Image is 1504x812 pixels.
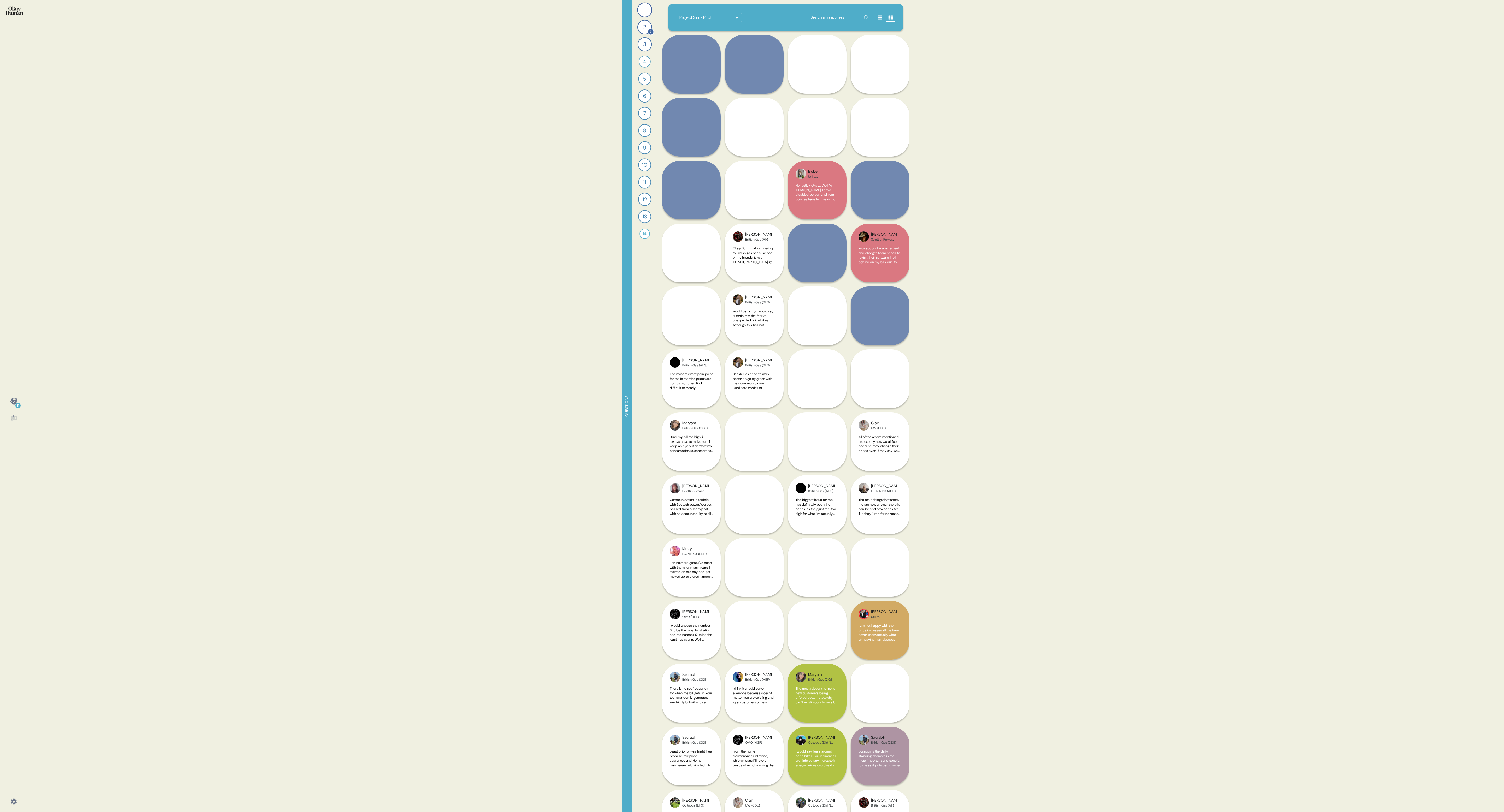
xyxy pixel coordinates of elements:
img: profilepic_24610263898610095.jpg [670,609,680,619]
span: The most relevant to me is new customers being offered better rates, why can’t existing customers... [796,686,839,759]
img: profilepic_24891739163772398.jpg [670,483,680,493]
div: OVO (HGF) [682,615,709,619]
div: Octopus (EFG) [682,803,709,808]
div: UW (CDE) [871,426,886,430]
div: [PERSON_NAME] [682,357,709,363]
img: profilepic_24483260541305235.jpg [670,420,680,431]
div: Clair [871,420,886,426]
img: okayhuman.3b1b6348.png [6,6,23,15]
span: I find my bill too high, i always have to make sure i keep an eye out on what my consumption is, ... [670,435,713,526]
img: profilepic_24514310818200650.jpg [733,672,743,682]
div: Isobel [808,169,835,175]
div: Project Sirius Pitch [679,14,712,21]
input: Search all responses [807,13,872,22]
img: profilepic_24405104469178081.jpg [733,797,743,808]
div: [PERSON_NAME] [745,357,772,363]
div: UW (CDE) [745,803,760,808]
div: 11 [15,403,21,408]
img: profilepic_24442853335377864.jpg [859,483,869,493]
div: [PERSON_NAME] [682,798,709,803]
div: Kirsty [682,546,707,552]
img: profilepic_24320105464284517.jpg [796,735,806,745]
img: profilepic_24439622432333258.jpg [859,231,869,242]
div: Octopus (Did Not Answer) [808,741,835,745]
div: [PERSON_NAME] [808,483,835,489]
img: profilepic_24305448275782816.jpg [733,294,743,305]
img: profilepic_24268223266171826.jpg [859,609,869,619]
div: Saurabh [682,735,707,741]
div: Octopus (Did Not Answer) [808,803,835,808]
div: 12 [638,193,651,206]
div: [PERSON_NAME] [745,735,772,741]
span: British Gas need to work better on going green with their communication. Duplicate copies of docu... [733,372,775,477]
img: profilepic_24128656310089505.jpg [859,797,869,808]
img: profilepic_24610263898610095.jpg [733,735,743,745]
div: Saurabh [682,672,707,678]
img: profilepic_30989330784046761.jpg [670,735,680,745]
div: British Gas (AEF) [745,678,772,682]
div: Maryam [808,672,833,678]
span: I think it should serve everyone because doesn't matter you are existing and loyal customers or n... [733,686,776,764]
img: profilepic_24405104469178081.jpg [859,420,869,431]
div: 8 [638,124,651,137]
div: ScottishPower (B) [871,237,897,242]
div: British Gas (AFG) [682,363,709,367]
div: [PERSON_NAME] [871,798,897,803]
div: Saurabh [871,735,896,741]
div: British Gas (GFD) [745,363,772,367]
div: 5 [638,72,651,85]
span: The biggest issue for me has definitely been the prices, as they just feel too high for what I’m ... [796,498,838,580]
div: OVO (HGF) [745,741,772,745]
img: profilepic_9616415298461273.jpg [670,357,680,368]
img: profilepic_24392191150435363.jpg [670,797,680,808]
span: I am not happy with the price increases all the time never know actually what I am paying has it ... [859,623,902,696]
div: British Gas (CDE) [871,741,896,745]
span: The main things that annoy me are how unclear the bills can be and how prices feel like they jump... [859,498,901,580]
div: 9 [638,141,651,154]
span: There is no set frequency for when the bill gets in. Your team randomly generates electricity bil... [670,686,713,759]
div: ScottishPower (CDF) [682,489,709,493]
div: 1 [637,2,652,17]
div: British Gas (GFD) [745,300,772,305]
div: Utilita ([PERSON_NAME]) [808,175,835,179]
div: [PERSON_NAME] [682,483,709,489]
span: All of the above mentioned are exactly how we all feel because they change their prices even if t... [859,435,902,522]
span: Most frustrating I would say is definitely the fear of unexpected price hikes. Although this has ... [733,309,776,437]
img: profilepic_24483260541305235.jpg [796,672,806,682]
div: 2 [637,20,652,34]
div: Maryam [682,420,708,426]
div: British Gas (AFG) [808,489,835,493]
div: [PERSON_NAME] [745,295,772,300]
div: E.ON Next (CDE) [682,552,707,556]
img: profilepic_24128656310089505.jpg [733,231,743,242]
div: British Gas (CGE) [808,678,833,682]
div: [PERSON_NAME] [808,735,835,741]
div: 13 [638,210,651,223]
span: Eon next are great. I've been with them for many years. I started on pre pay and got moved up to ... [670,560,713,643]
span: Your account management and charges team needs to revisit their software, I fell behind on my bil... [859,246,901,383]
span: Okay. So I initially signed up to British gas because one of my friends, is with [DEMOGRAPHIC_DAT... [733,246,775,397]
div: British Gas (CGE) [682,426,708,430]
img: profilepic_30863217463326137.jpg [796,797,806,808]
div: [PERSON_NAME] [745,232,772,237]
span: I would choose the number 3 to be the most frustrating and the number 12 to be the least frustrat... [670,623,713,696]
div: [PERSON_NAME] [682,609,709,615]
div: British Gas (CDE) [682,741,707,745]
div: British Gas (AF) [871,803,897,808]
div: [PERSON_NAME] [808,798,835,803]
div: 14 [639,229,650,239]
div: British Gas (AF) [745,237,772,242]
div: 4 [639,56,651,68]
img: profilepic_24305448275782816.jpg [733,357,743,368]
div: 7 [638,107,651,120]
div: 3 [638,37,652,52]
div: 10 [638,158,651,171]
div: [PERSON_NAME] [745,672,772,678]
div: Utilita ([PERSON_NAME]) [871,615,897,619]
span: The most relevant pain point for me is that the prices are confusing. I often find it difficult t... [670,372,713,472]
div: [PERSON_NAME] [871,483,897,489]
img: profilepic_30989330784046761.jpg [859,735,869,745]
div: 6 [638,89,651,103]
div: [PERSON_NAME] [871,232,897,237]
img: profilepic_30989330784046761.jpg [670,672,680,682]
